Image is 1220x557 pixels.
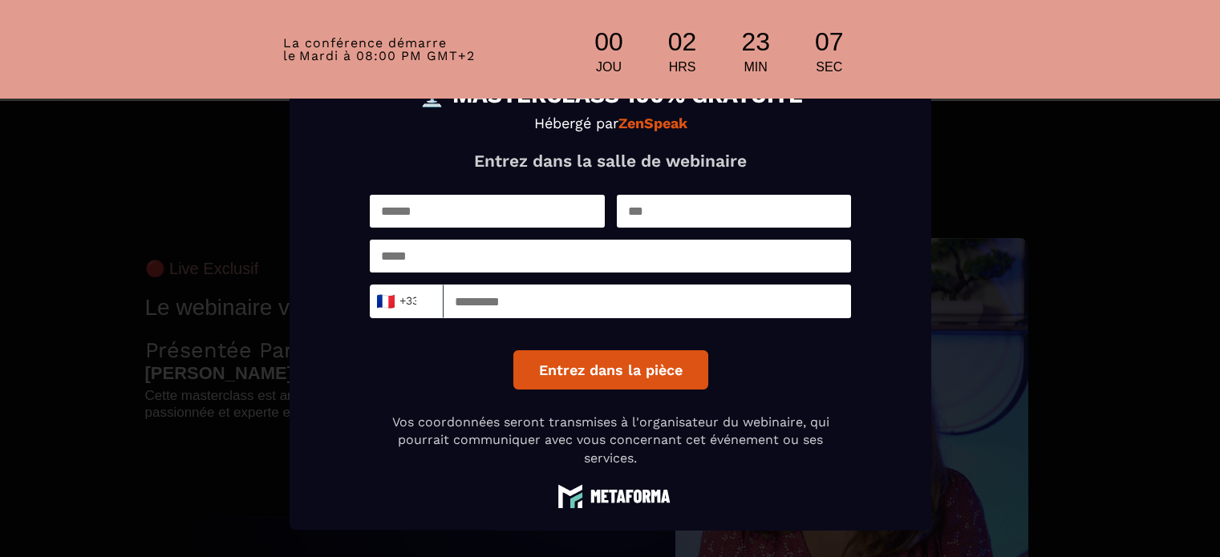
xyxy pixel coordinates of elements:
strong: ZenSpeak [618,115,687,131]
h1: 🖥️ MASTERCLASS 100% GRATUITE [370,84,851,107]
span: +33 [379,290,413,313]
div: 23 [735,24,776,60]
div: SEC [809,60,850,75]
div: 07 [809,24,850,60]
div: 00 [588,24,630,60]
input: Search for option [417,289,429,313]
div: MIN [735,60,776,75]
div: HRS [662,60,703,75]
div: Search for option [370,285,444,318]
p: Vos coordonnées seront transmises à l'organisateur du webinaire, qui pourrait communiquer avec vo... [370,414,851,467]
div: JOU [588,60,630,75]
button: Entrez dans la pièce [513,350,707,389]
p: Entrez dans la salle de webinaire [370,151,851,171]
span: La conférence démarre le [283,35,447,63]
span: Mardi à 08:00 PM GMT+2 [299,48,475,63]
img: logo [550,483,671,508]
p: Hébergé par [370,115,851,131]
div: 02 [662,24,703,60]
span: 🇫🇷 [375,290,395,313]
